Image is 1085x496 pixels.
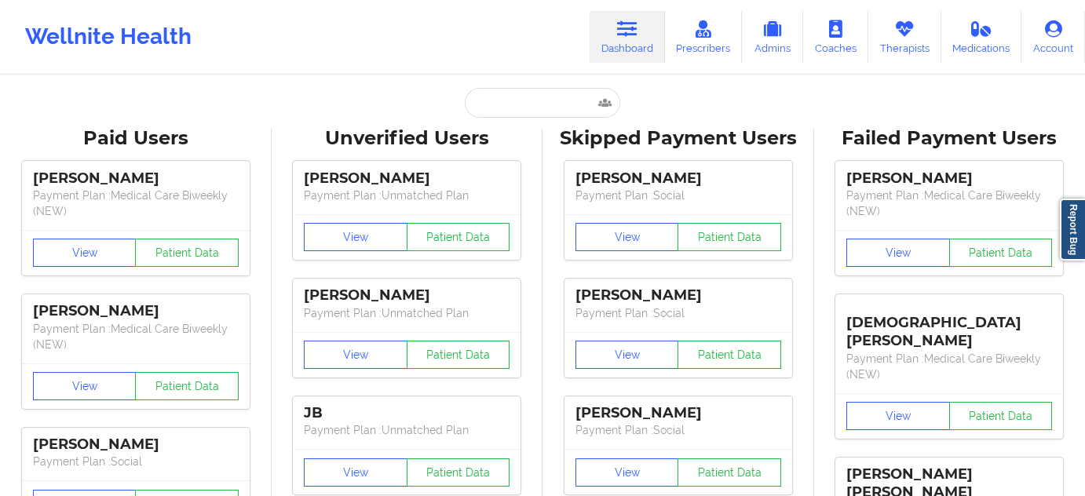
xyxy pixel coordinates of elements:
div: [PERSON_NAME] [33,436,239,454]
p: Payment Plan : Unmatched Plan [304,188,510,203]
button: View [33,239,137,267]
button: Patient Data [135,372,239,400]
div: [PERSON_NAME] [575,404,781,422]
a: Admins [742,11,803,63]
button: Patient Data [678,341,781,369]
button: View [846,239,950,267]
button: View [575,223,679,251]
a: Medications [941,11,1022,63]
div: Paid Users [11,126,261,151]
p: Payment Plan : Social [575,422,781,438]
a: Account [1021,11,1085,63]
div: [PERSON_NAME] [33,302,239,320]
p: Payment Plan : Social [33,454,239,469]
p: Payment Plan : Medical Care Biweekly (NEW) [846,188,1052,219]
div: Unverified Users [283,126,532,151]
button: Patient Data [407,458,510,487]
div: [PERSON_NAME] [846,170,1052,188]
p: Payment Plan : Medical Care Biweekly (NEW) [846,351,1052,382]
button: View [304,341,407,369]
div: JB [304,404,510,422]
a: Coaches [803,11,868,63]
div: [PERSON_NAME] [575,286,781,305]
button: Patient Data [678,223,781,251]
button: Patient Data [949,402,1053,430]
a: Dashboard [590,11,665,63]
div: [PERSON_NAME] [33,170,239,188]
a: Prescribers [665,11,743,63]
a: Report Bug [1060,199,1085,261]
a: Therapists [868,11,941,63]
p: Payment Plan : Social [575,305,781,321]
button: View [575,341,679,369]
button: Patient Data [678,458,781,487]
p: Payment Plan : Unmatched Plan [304,305,510,321]
p: Payment Plan : Social [575,188,781,203]
button: View [846,402,950,430]
div: [DEMOGRAPHIC_DATA][PERSON_NAME] [846,302,1052,350]
p: Payment Plan : Medical Care Biweekly (NEW) [33,321,239,352]
button: View [304,223,407,251]
div: Failed Payment Users [825,126,1075,151]
div: [PERSON_NAME] [304,170,510,188]
button: Patient Data [135,239,239,267]
div: Skipped Payment Users [553,126,803,151]
button: View [33,372,137,400]
p: Payment Plan : Medical Care Biweekly (NEW) [33,188,239,219]
button: Patient Data [407,223,510,251]
button: Patient Data [949,239,1053,267]
button: Patient Data [407,341,510,369]
div: [PERSON_NAME] [575,170,781,188]
p: Payment Plan : Unmatched Plan [304,422,510,438]
div: [PERSON_NAME] [304,286,510,305]
button: View [304,458,407,487]
button: View [575,458,679,487]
